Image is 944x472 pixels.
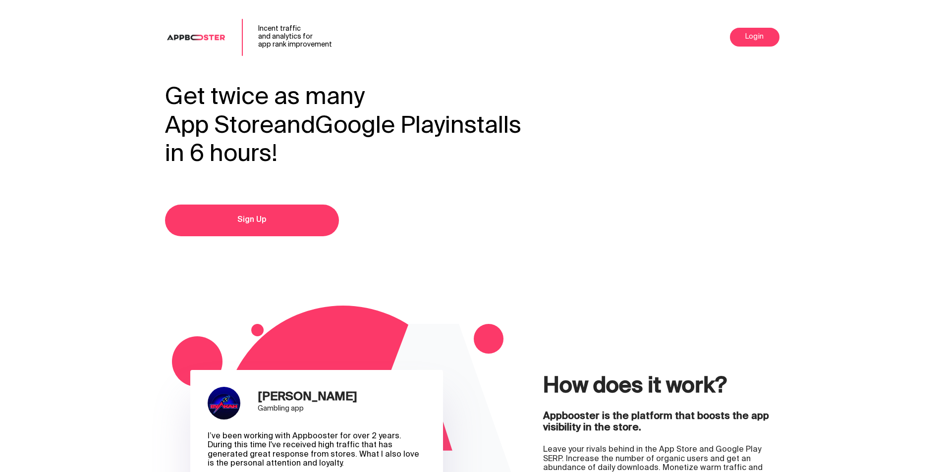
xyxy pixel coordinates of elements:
a: Sign Up [165,205,339,236]
div: [PERSON_NAME] [258,392,357,404]
div: I’ve been working with Appbooster for over 2 years. During this time I've received high traffic t... [208,432,423,469]
div: Appbooster is the platform that boosts the app visibility in the store. [543,411,779,434]
span: Login [745,33,764,41]
a: Login [730,28,779,47]
h2: How does it work? [543,375,779,400]
span: Incent traffic and analytics for app rank improvement [258,25,332,49]
a: Incent trafficand analytics forapp rank improvement [165,33,332,42]
div: Gambling app [258,404,357,415]
span: App Store [165,106,274,148]
h1: Get twice as many and installs in 6 hours! [165,84,779,170]
span: Google Play [315,106,445,148]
